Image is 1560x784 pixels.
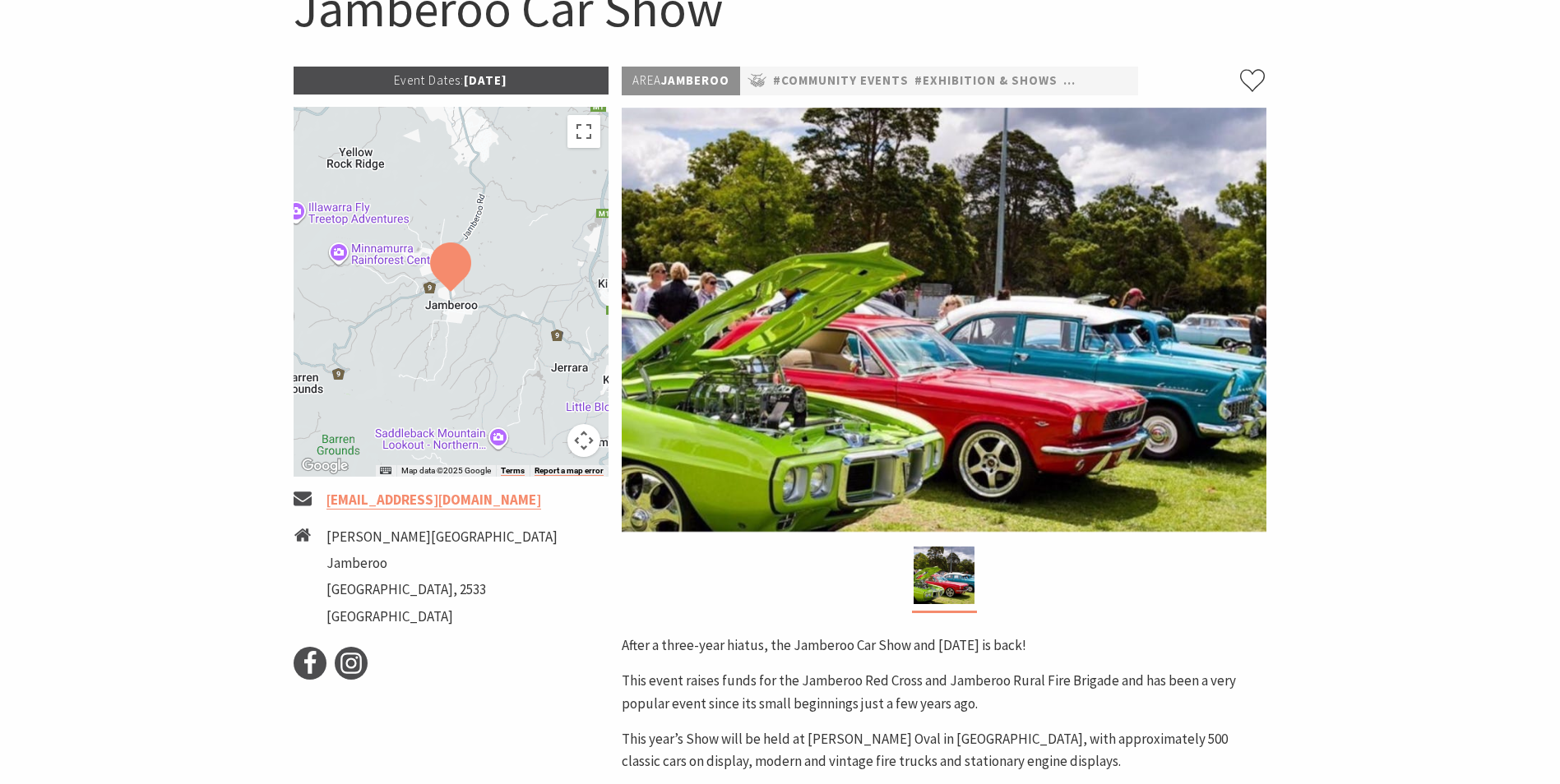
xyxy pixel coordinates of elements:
[326,552,558,574] li: Jamberoo
[622,670,1266,714] p: This event raises funds for the Jamberoo Red Cross and Jamberoo Rural Fire Brigade and has been a...
[501,466,525,476] a: Terms (opens in new tab)
[326,491,541,510] a: [EMAIL_ADDRESS][DOMAIN_NAME]
[622,634,1266,657] p: After a three-year hiatus, the Jamberoo Car Show and [DATE] is back!
[535,466,604,476] a: Report a map error
[298,455,352,477] img: Google
[773,71,909,91] a: #Community Events
[632,72,661,88] span: Area
[567,424,600,457] button: Map camera controls
[394,72,464,88] span: Event Dates:
[622,67,740,95] p: Jamberoo
[622,108,1266,532] img: Jamberoo Car Show
[326,606,558,628] li: [GEOGRAPHIC_DATA]
[567,115,600,148] button: Toggle fullscreen view
[1063,71,1139,91] a: #Festivals
[298,455,352,477] a: Open this area in Google Maps (opens a new window)
[326,579,558,601] li: [GEOGRAPHIC_DATA], 2533
[401,466,491,475] span: Map data ©2025 Google
[914,71,1058,91] a: #Exhibition & Shows
[326,526,558,548] li: [PERSON_NAME][GEOGRAPHIC_DATA]
[380,465,391,477] button: Keyboard shortcuts
[294,67,609,95] p: [DATE]
[622,728,1266,772] p: This year’s Show will be held at [PERSON_NAME] Oval in [GEOGRAPHIC_DATA], with approximately 500 ...
[914,546,974,604] img: Jamberoo Car Show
